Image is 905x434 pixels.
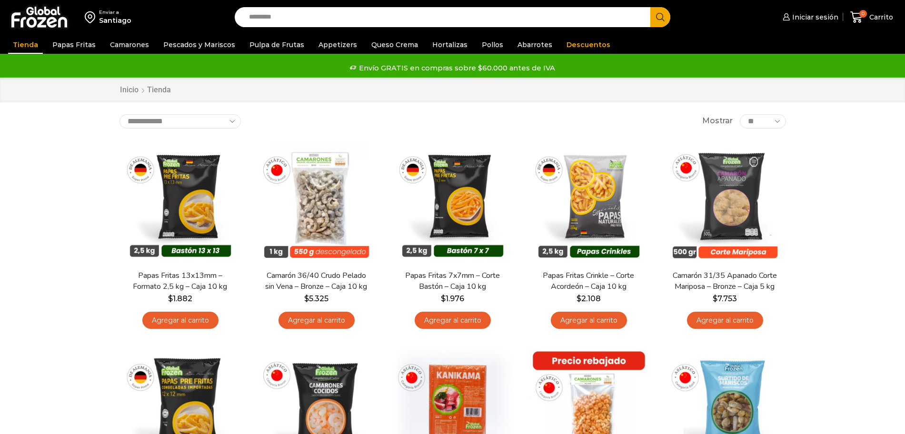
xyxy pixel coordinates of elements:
[245,36,309,54] a: Pulpa de Frutas
[261,270,371,292] a: Camarón 36/40 Crudo Pelado sin Vena – Bronze – Caja 10 kg
[513,36,557,54] a: Abarrotes
[159,36,240,54] a: Pescados y Mariscos
[650,7,670,27] button: Search button
[577,294,601,303] bdi: 2.108
[119,85,139,96] a: Inicio
[790,12,838,22] span: Iniciar sesión
[8,36,43,54] a: Tienda
[670,270,779,292] a: Camarón 31/35 Apanado Corte Mariposa – Bronze – Caja 5 kg
[713,294,717,303] span: $
[125,270,235,292] a: Papas Fritas 13x13mm – Formato 2,5 kg – Caja 10 kg
[477,36,508,54] a: Pollos
[168,294,173,303] span: $
[415,312,491,329] a: Agregar al carrito: “Papas Fritas 7x7mm - Corte Bastón - Caja 10 kg”
[278,312,355,329] a: Agregar al carrito: “Camarón 36/40 Crudo Pelado sin Vena - Bronze - Caja 10 kg”
[713,294,737,303] bdi: 7.753
[119,85,171,96] nav: Breadcrumb
[85,9,99,25] img: address-field-icon.svg
[577,294,581,303] span: $
[367,36,423,54] a: Queso Crema
[702,116,733,127] span: Mostrar
[105,36,154,54] a: Camarones
[304,294,309,303] span: $
[534,270,643,292] a: Papas Fritas Crinkle – Corte Acordeón – Caja 10 kg
[562,36,615,54] a: Descuentos
[147,85,171,94] h1: Tienda
[119,114,241,128] select: Pedido de la tienda
[867,12,893,22] span: Carrito
[99,16,131,25] div: Santiago
[551,312,627,329] a: Agregar al carrito: “Papas Fritas Crinkle - Corte Acordeón - Caja 10 kg”
[687,312,763,329] a: Agregar al carrito: “Camarón 31/35 Apanado Corte Mariposa - Bronze - Caja 5 kg”
[441,294,446,303] span: $
[398,270,507,292] a: Papas Fritas 7x7mm – Corte Bastón – Caja 10 kg
[848,6,895,29] a: 0 Carrito
[142,312,219,329] a: Agregar al carrito: “Papas Fritas 13x13mm - Formato 2,5 kg - Caja 10 kg”
[859,10,867,18] span: 0
[48,36,100,54] a: Papas Fritas
[780,8,838,27] a: Iniciar sesión
[168,294,192,303] bdi: 1.882
[314,36,362,54] a: Appetizers
[441,294,464,303] bdi: 1.976
[428,36,472,54] a: Hortalizas
[99,9,131,16] div: Enviar a
[304,294,328,303] bdi: 5.325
